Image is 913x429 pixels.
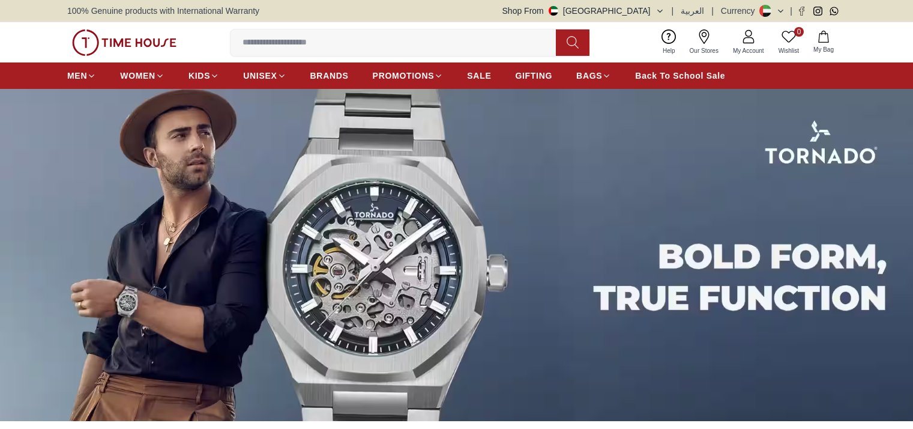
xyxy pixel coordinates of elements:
span: BAGS [576,70,602,82]
a: Facebook [797,7,806,16]
a: KIDS [188,65,219,87]
a: BRANDS [310,65,349,87]
button: العربية [681,5,704,17]
span: 0 [794,27,804,37]
span: MEN [67,70,87,82]
span: UNISEX [243,70,277,82]
span: My Bag [809,45,839,54]
a: UNISEX [243,65,286,87]
span: GIFTING [515,70,552,82]
span: | [711,5,714,17]
span: Back To School Sale [635,70,725,82]
span: 100% Genuine products with International Warranty [67,5,259,17]
div: Currency [721,5,760,17]
span: BRANDS [310,70,349,82]
span: My Account [728,46,769,55]
a: Help [655,27,682,58]
img: ... [72,29,176,56]
a: SALE [467,65,491,87]
a: BAGS [576,65,611,87]
a: Whatsapp [830,7,839,16]
a: PROMOTIONS [373,65,444,87]
a: 0Wishlist [771,27,806,58]
span: Help [658,46,680,55]
a: WOMEN [120,65,164,87]
a: Our Stores [682,27,726,58]
a: GIFTING [515,65,552,87]
button: My Bag [806,28,841,56]
img: United Arab Emirates [549,6,558,16]
span: KIDS [188,70,210,82]
a: Back To School Sale [635,65,725,87]
span: WOMEN [120,70,155,82]
span: | [790,5,792,17]
span: SALE [467,70,491,82]
button: Shop From[GEOGRAPHIC_DATA] [502,5,664,17]
a: Instagram [813,7,822,16]
span: PROMOTIONS [373,70,435,82]
span: Wishlist [774,46,804,55]
span: | [672,5,674,17]
span: Our Stores [685,46,723,55]
a: MEN [67,65,96,87]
